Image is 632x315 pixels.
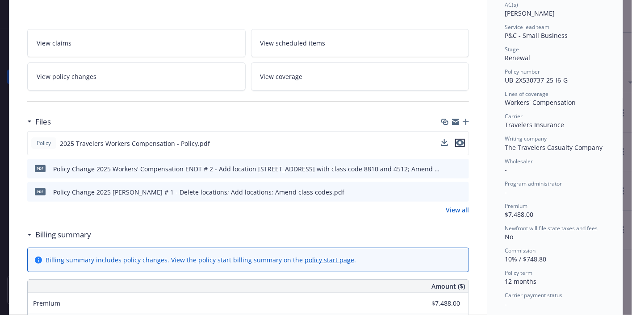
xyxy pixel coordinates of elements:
[505,90,548,98] span: Lines of coverage
[505,166,507,174] span: -
[260,72,303,81] span: View coverage
[505,269,532,277] span: Policy term
[505,23,549,31] span: Service lead team
[505,247,536,254] span: Commission
[505,224,598,232] span: Newfront will file state taxes and fees
[505,31,568,40] span: P&C - Small Business
[455,139,465,147] button: preview file
[505,54,530,62] span: Renewal
[27,29,246,57] a: View claims
[505,46,519,53] span: Stage
[251,29,469,57] a: View scheduled items
[35,165,46,172] span: pdf
[46,255,356,265] div: Billing summary includes policy changes. View the policy start billing summary on the .
[505,277,536,286] span: 12 months
[441,139,448,146] button: download file
[27,62,246,91] a: View policy changes
[37,72,96,81] span: View policy changes
[505,180,562,187] span: Program administrator
[407,297,465,310] input: 0.00
[53,187,344,197] div: Policy Change 2025 [PERSON_NAME] # 1 - Delete locations; Add locations; Amend class codes.pdf
[505,300,507,308] span: -
[505,76,568,84] span: UB-2X530737-25-I6-G
[505,98,605,107] div: Workers' Compensation
[60,139,210,148] span: 2025 Travelers Workers Compensation - Policy.pdf
[35,229,91,240] h3: Billing summary
[35,116,51,128] h3: Files
[53,164,439,174] div: Policy Change 2025 Workers' Compensation ENDT # 2 - Add location [STREET_ADDRESS] with class code...
[446,205,469,215] a: View all
[443,187,450,197] button: download file
[505,255,546,263] span: 10% / $748.80
[431,282,465,291] span: Amount ($)
[27,229,91,240] div: Billing summary
[27,116,51,128] div: Files
[505,9,555,17] span: [PERSON_NAME]
[33,299,60,307] span: Premium
[505,68,540,75] span: Policy number
[455,139,465,148] button: preview file
[35,139,53,147] span: Policy
[505,157,533,165] span: Wholesaler
[505,202,527,210] span: Premium
[505,210,533,219] span: $7,488.00
[505,120,564,129] span: Travelers Insurance
[505,291,562,299] span: Carrier payment status
[505,112,523,120] span: Carrier
[443,164,450,174] button: download file
[457,164,465,174] button: preview file
[505,143,603,152] span: The Travelers Casualty Company
[505,232,513,241] span: No
[251,62,469,91] a: View coverage
[260,38,326,48] span: View scheduled items
[441,139,448,148] button: download file
[505,188,507,196] span: -
[505,1,518,8] span: AC(s)
[505,135,547,142] span: Writing company
[305,256,354,264] a: policy start page
[37,38,71,48] span: View claims
[35,188,46,195] span: pdf
[457,187,465,197] button: preview file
